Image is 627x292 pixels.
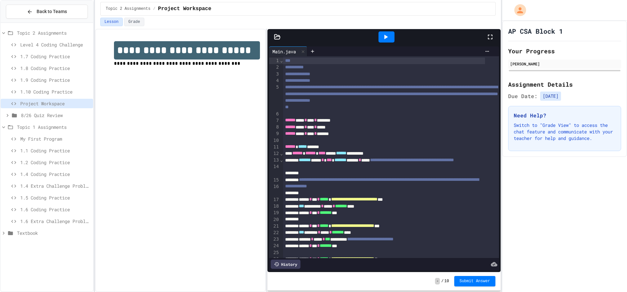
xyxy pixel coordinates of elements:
span: 8/26 Quiz Review [21,112,90,119]
div: 5 [269,84,280,111]
span: My First Program [20,135,90,142]
span: 1.10 Coding Practice [20,88,90,95]
span: Topic 2 Assignments [106,6,151,11]
div: 21 [269,223,280,230]
div: 18 [269,203,280,210]
span: Fold line [280,58,283,63]
h1: AP CSA Block 1 [508,26,563,36]
span: Topic 1 Assignments [17,124,90,130]
div: History [271,260,300,269]
h2: Your Progress [508,46,621,56]
div: 9 [269,130,280,137]
span: 1.1 Coding Practice [20,147,90,154]
div: 6 [269,111,280,117]
div: Main.java [269,48,299,55]
div: 3 [269,71,280,77]
div: 1 [269,58,280,64]
span: Fold line [280,157,283,163]
div: 14 [269,163,280,177]
h3: Need Help? [514,112,616,119]
button: Submit Answer [454,276,495,286]
div: 19 [269,210,280,216]
div: 11 [269,144,280,150]
h2: Assignment Details [508,80,621,89]
div: 22 [269,230,280,236]
span: / [153,6,155,11]
span: Due Date: [508,92,538,100]
span: Topic 2 Assignments [17,29,90,36]
div: 8 [269,124,280,130]
p: Switch to "Grade View" to access the chat feature and communicate with your teacher for help and ... [514,122,616,142]
span: 1.9 Coding Practice [20,77,90,83]
div: 4 [269,77,280,84]
span: Textbook [17,230,90,236]
div: 20 [269,216,280,223]
span: [DATE] [540,92,561,101]
span: Back to Teams [37,8,67,15]
div: 26 [269,256,280,263]
span: 1.2 Coding Practice [20,159,90,166]
div: 23 [269,236,280,243]
div: 12 [269,150,280,157]
span: Project Workspace [158,5,211,13]
span: Submit Answer [459,279,490,284]
span: Project Workspace [20,100,90,107]
div: 24 [269,243,280,249]
button: Lesson [100,18,123,26]
div: 10 [269,137,280,144]
div: 25 [269,249,280,256]
button: Grade [124,18,144,26]
div: [PERSON_NAME] [510,61,619,67]
div: 17 [269,197,280,203]
div: 13 [269,157,280,163]
span: 1.8 Coding Practice [20,65,90,72]
span: - [435,278,440,284]
div: 15 [269,177,280,183]
div: My Account [507,3,528,18]
span: 1.6 Extra Challenge Problem [20,218,90,225]
span: 1.4 Extra Challenge Problem [20,182,90,189]
span: 1.4 Coding Practice [20,171,90,178]
button: Back to Teams [6,5,88,19]
span: 1.7 Coding Practice [20,53,90,60]
div: 2 [269,64,280,71]
span: 1.6 Coding Practice [20,206,90,213]
div: Main.java [269,46,307,56]
span: Level 4 Coding Challenge [20,41,90,48]
span: / [441,279,443,284]
div: 7 [269,117,280,124]
span: Fold line [280,151,283,156]
div: 16 [269,183,280,197]
span: 10 [444,279,449,284]
span: 1.5 Coding Practice [20,194,90,201]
